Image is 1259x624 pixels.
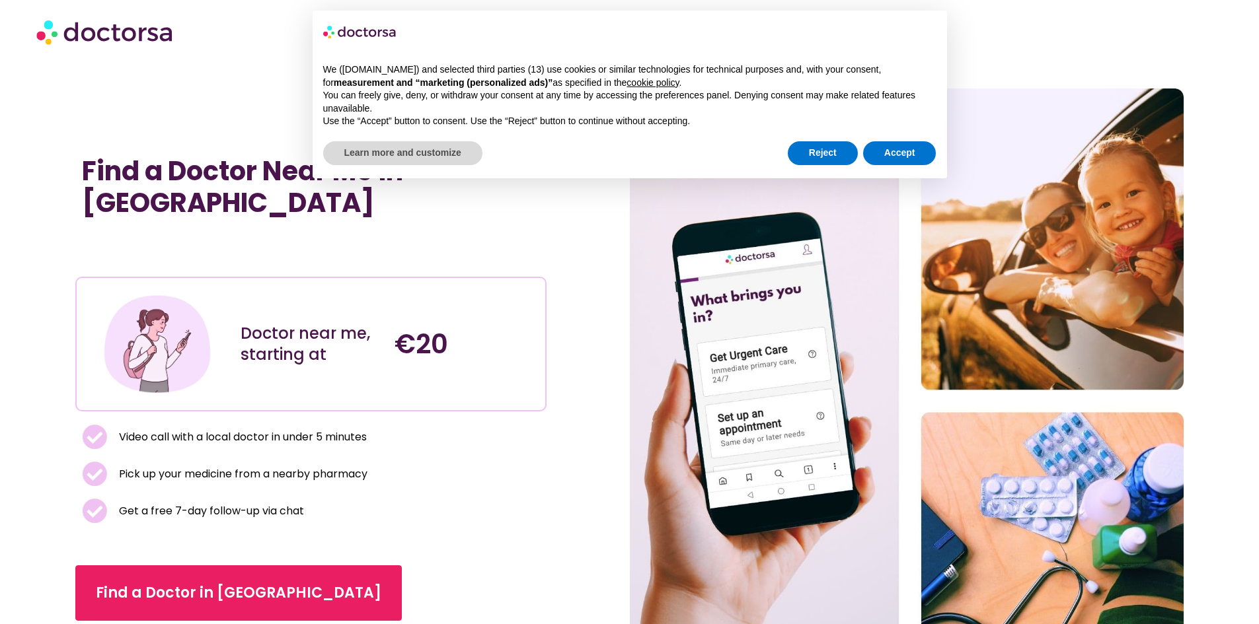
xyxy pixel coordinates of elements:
[323,141,482,165] button: Learn more and customize
[627,77,679,88] a: cookie policy
[323,89,936,115] p: You can freely give, deny, or withdraw your consent at any time by accessing the preferences pane...
[82,248,539,263] iframe: Customer reviews powered by Trustpilot
[82,155,539,219] h1: Find a Doctor Near Me in [GEOGRAPHIC_DATA]
[323,21,397,42] img: logo
[863,141,936,165] button: Accept
[116,465,367,483] span: Pick up your medicine from a nearby pharmacy
[788,141,858,165] button: Reject
[116,502,304,520] span: Get a free 7-day follow-up via chat
[75,565,402,621] a: Find a Doctor in [GEOGRAPHIC_DATA]
[323,63,936,89] p: We ([DOMAIN_NAME]) and selected third parties (13) use cookies or similar technologies for techni...
[395,328,535,360] h4: €20
[323,115,936,128] p: Use the “Accept” button to consent. Use the “Reject” button to continue without accepting.
[82,232,280,248] iframe: Customer reviews powered by Trustpilot
[101,288,213,400] img: Illustration depicting a young woman in a casual outfit, engaged with her smartphone. She has a p...
[116,428,367,446] span: Video call with a local doctor in under 5 minutes
[334,77,553,88] strong: measurement and “marketing (personalized ads)”
[241,323,381,365] div: Doctor near me, starting at
[96,582,381,604] span: Find a Doctor in [GEOGRAPHIC_DATA]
